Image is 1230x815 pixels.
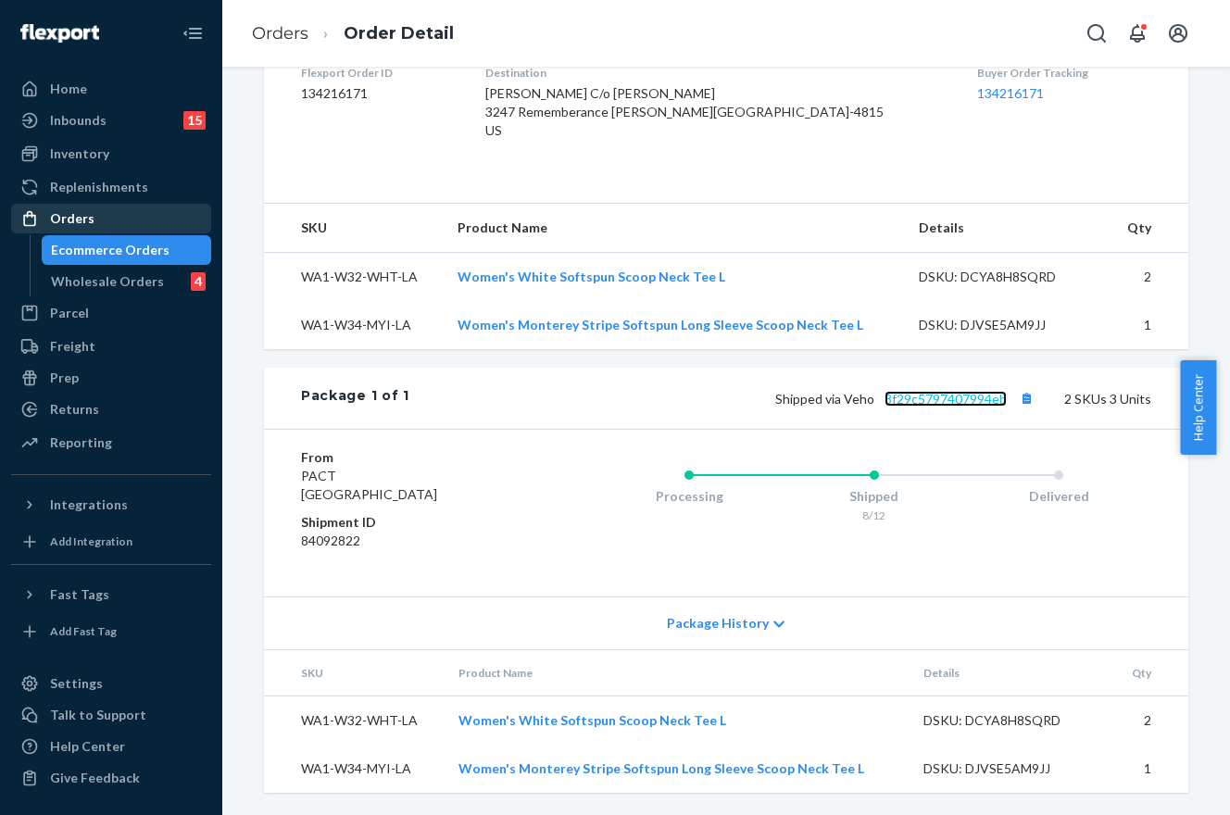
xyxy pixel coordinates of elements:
[191,272,206,291] div: 4
[904,204,1108,253] th: Details
[1014,386,1038,410] button: Copy tracking number
[977,65,1151,81] dt: Buyer Order Tracking
[596,487,782,506] div: Processing
[301,84,456,103] dd: 134216171
[782,487,967,506] div: Shipped
[11,204,211,233] a: Orders
[11,527,211,557] a: Add Integration
[183,111,206,130] div: 15
[919,316,1093,334] div: DSKU: DJVSE5AM9JJ
[11,172,211,202] a: Replenishments
[923,711,1098,730] div: DSKU: DCYA8H8SQRD
[50,769,140,787] div: Give Feedback
[50,495,128,514] div: Integrations
[50,706,146,724] div: Talk to Support
[11,332,211,361] a: Freight
[42,235,212,265] a: Ecommerce Orders
[444,650,909,696] th: Product Name
[458,317,863,332] a: Women's Monterey Stripe Softspun Long Sleeve Scoop Neck Tee L
[923,759,1098,778] div: DSKU: DJVSE5AM9JJ
[11,74,211,104] a: Home
[264,301,443,349] td: WA1-W34-MYI-LA
[1160,15,1197,52] button: Open account menu
[11,617,211,646] a: Add Fast Tag
[252,23,308,44] a: Orders
[1112,745,1188,793] td: 1
[11,732,211,761] a: Help Center
[237,6,469,61] ol: breadcrumbs
[301,386,409,410] div: Package 1 of 1
[264,650,444,696] th: SKU
[782,508,967,523] div: 8/12
[50,674,103,693] div: Settings
[11,700,211,730] a: Talk to Support
[1119,15,1156,52] button: Open notifications
[11,395,211,424] a: Returns
[885,391,1007,407] a: 8f29c5797407994eb
[1108,301,1188,349] td: 1
[919,268,1093,286] div: DSKU: DCYA8H8SQRD
[11,669,211,698] a: Settings
[50,178,148,196] div: Replenishments
[11,106,211,135] a: Inbounds15
[1180,360,1216,455] button: Help Center
[50,111,107,130] div: Inbounds
[50,737,125,756] div: Help Center
[458,760,864,776] a: Women's Monterey Stripe Softspun Long Sleeve Scoop Neck Tee L
[301,513,522,532] dt: Shipment ID
[1112,696,1188,746] td: 2
[50,623,117,639] div: Add Fast Tag
[50,144,109,163] div: Inventory
[11,490,211,520] button: Integrations
[50,304,89,322] div: Parcel
[50,369,79,387] div: Prep
[409,386,1151,410] div: 2 SKUs 3 Units
[775,391,1038,407] span: Shipped via Veho
[301,532,522,550] dd: 84092822
[50,585,109,604] div: Fast Tags
[11,298,211,328] a: Parcel
[458,269,725,284] a: Women's White Softspun Scoop Neck Tee L
[11,763,211,793] button: Give Feedback
[1108,253,1188,302] td: 2
[42,267,212,296] a: Wholesale Orders4
[909,650,1112,696] th: Details
[1108,204,1188,253] th: Qty
[485,65,947,81] dt: Destination
[977,85,1044,101] a: 134216171
[20,24,99,43] img: Flexport logo
[443,204,904,253] th: Product Name
[301,65,456,81] dt: Flexport Order ID
[264,204,443,253] th: SKU
[11,428,211,458] a: Reporting
[50,209,94,228] div: Orders
[51,272,164,291] div: Wholesale Orders
[485,85,884,138] span: [PERSON_NAME] C/o [PERSON_NAME] 3247 Rememberance [PERSON_NAME][GEOGRAPHIC_DATA]-4815 US
[264,745,444,793] td: WA1-W34-MYI-LA
[51,241,169,259] div: Ecommerce Orders
[11,580,211,609] button: Fast Tags
[344,23,454,44] a: Order Detail
[264,696,444,746] td: WA1-W32-WHT-LA
[50,337,95,356] div: Freight
[966,487,1151,506] div: Delivered
[50,433,112,452] div: Reporting
[667,614,769,633] span: Package History
[301,468,437,502] span: PACT [GEOGRAPHIC_DATA]
[50,80,87,98] div: Home
[11,363,211,393] a: Prep
[174,15,211,52] button: Close Navigation
[1112,650,1188,696] th: Qty
[50,400,99,419] div: Returns
[301,448,522,467] dt: From
[1078,15,1115,52] button: Open Search Box
[264,253,443,302] td: WA1-W32-WHT-LA
[11,139,211,169] a: Inventory
[50,533,132,549] div: Add Integration
[458,712,726,728] a: Women's White Softspun Scoop Neck Tee L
